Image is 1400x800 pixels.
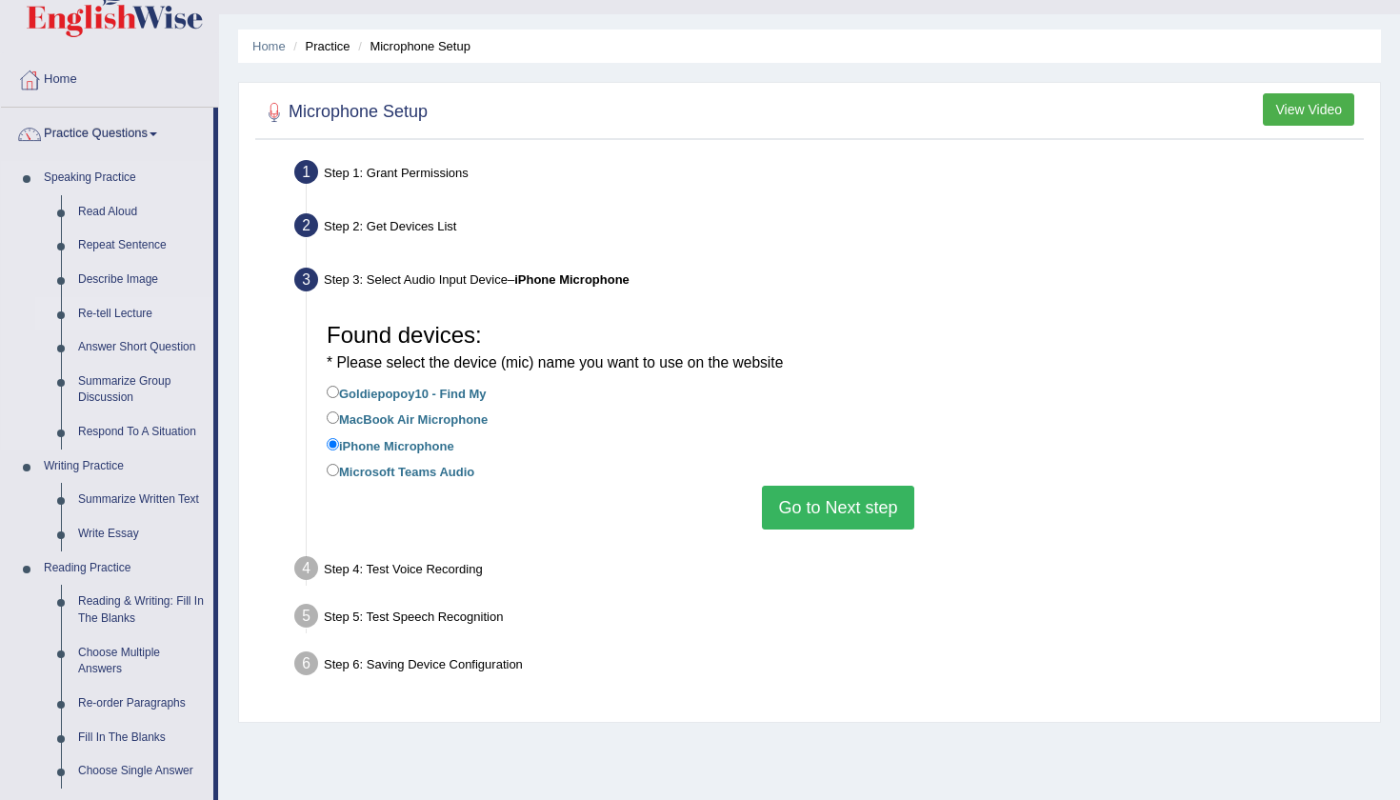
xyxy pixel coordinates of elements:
label: MacBook Air Microphone [327,408,488,429]
div: Step 1: Grant Permissions [286,154,1371,196]
div: Step 2: Get Devices List [286,208,1371,250]
a: Speaking Practice [35,161,213,195]
input: Goldiepopoy10 - Find My [327,386,339,398]
a: Summarize Written Text [70,483,213,517]
a: Choose Single Answer [70,754,213,789]
a: Choose Multiple Answers [70,636,213,687]
button: Go to Next step [762,486,913,530]
input: iPhone Microphone [327,438,339,450]
label: Microsoft Teams Audio [327,460,474,481]
a: Respond To A Situation [70,415,213,450]
a: Practice Questions [1,108,213,155]
b: iPhone Microphone [514,272,630,287]
small: * Please select the device (mic) name you want to use on the website [327,354,783,370]
span: – [508,272,630,287]
h3: Found devices: [327,323,1350,373]
a: Fill In The Blanks [70,721,213,755]
a: Describe Image [70,263,213,297]
div: Step 6: Saving Device Configuration [286,646,1371,688]
a: Answer Short Question [70,330,213,365]
a: Read Aloud [70,195,213,230]
div: Step 4: Test Voice Recording [286,550,1371,592]
input: MacBook Air Microphone [327,411,339,424]
a: Repeat Sentence [70,229,213,263]
a: Write Essay [70,517,213,551]
label: iPhone Microphone [327,434,454,455]
button: View Video [1263,93,1354,126]
li: Practice [289,37,350,55]
a: Re-order Paragraphs [70,687,213,721]
div: Step 3: Select Audio Input Device [286,262,1371,304]
a: Reading & Writing: Fill In The Blanks [70,585,213,635]
div: Step 5: Test Speech Recognition [286,598,1371,640]
a: Summarize Group Discussion [70,365,213,415]
li: Microphone Setup [353,37,470,55]
a: Home [252,39,286,53]
a: Home [1,53,218,101]
a: Writing Practice [35,450,213,484]
a: Re-tell Lecture [70,297,213,331]
a: Reading Practice [35,551,213,586]
input: Microsoft Teams Audio [327,464,339,476]
h2: Microphone Setup [260,98,428,127]
label: Goldiepopoy10 - Find My [327,382,487,403]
